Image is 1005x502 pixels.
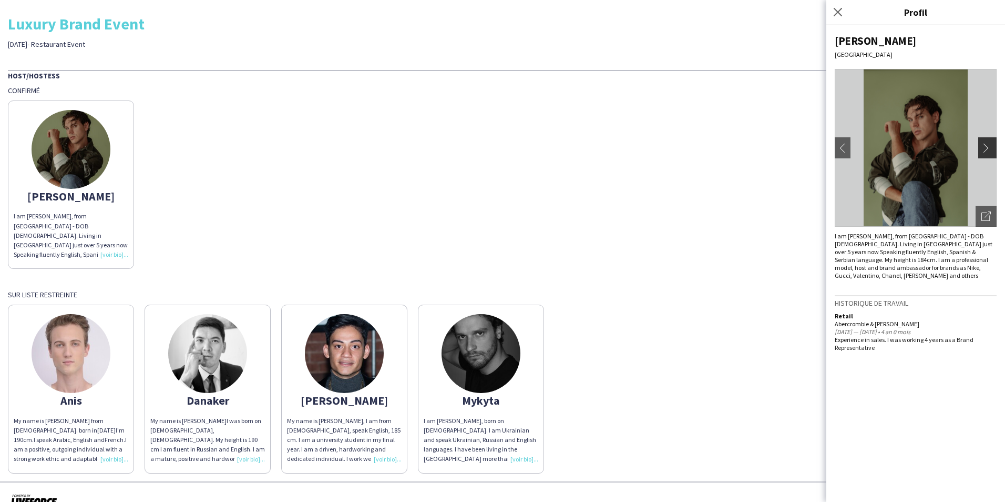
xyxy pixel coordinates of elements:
div: Anis [14,396,128,405]
div: Confirmé [8,86,997,95]
div: I am [PERSON_NAME], from [GEOGRAPHIC_DATA] - DOB [DEMOGRAPHIC_DATA]. Living in [GEOGRAPHIC_DATA] ... [835,232,997,279]
h3: Profil [826,5,1005,19]
div: Ouvrir les photos pop-in [976,206,997,227]
div: Mykyta [424,396,538,405]
div: [PERSON_NAME] [14,192,128,201]
div: My name is [PERSON_NAME]I was born on [DEMOGRAPHIC_DATA], [DEMOGRAPHIC_DATA]. My height is 190 cm... [150,416,265,464]
div: Danaker [150,396,265,405]
div: My name is [PERSON_NAME], I am from [DEMOGRAPHIC_DATA], speak English, 185 cm. I am a university ... [287,416,402,464]
div: [PERSON_NAME] [835,34,997,48]
div: Experience in sales. I was working 4 years as a Brand Representative [835,336,997,352]
span: I speak Arabic, English and [34,436,105,444]
div: [GEOGRAPHIC_DATA] [835,51,997,58]
div: Sur liste restreinte [8,290,997,299]
img: thumb-6553e9e31a458.jpg [305,314,384,393]
img: thumb-6666cc073ab40.jpeg [168,314,247,393]
span: My name is [PERSON_NAME] from [DEMOGRAPHIC_DATA]. born in [14,417,104,434]
div: Host/Hostess [8,70,997,81]
div: [DATE]- Restaurant Event [8,39,354,49]
div: Retail [835,312,997,320]
span: French [105,436,124,444]
div: [PERSON_NAME] [287,396,402,405]
div: Abercrombie & [PERSON_NAME] [835,320,997,328]
img: Avatar ou photo de l'équipe [835,69,997,227]
img: thumb-62fa94e062db2.jpeg [32,110,110,189]
div: Luxury Brand Event [8,16,997,32]
span: [DATE] [97,426,116,434]
h3: Historique de travail [835,298,997,308]
div: [DATE] — [DATE] • 4 an 0 mois [835,328,997,336]
div: I am [PERSON_NAME], from [GEOGRAPHIC_DATA] - DOB [DEMOGRAPHIC_DATA]. Living in [GEOGRAPHIC_DATA] ... [14,212,128,259]
img: thumb-63ff74acda6c5.jpeg [32,314,110,393]
img: thumb-624cad2448fdd.jpg [442,314,520,393]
